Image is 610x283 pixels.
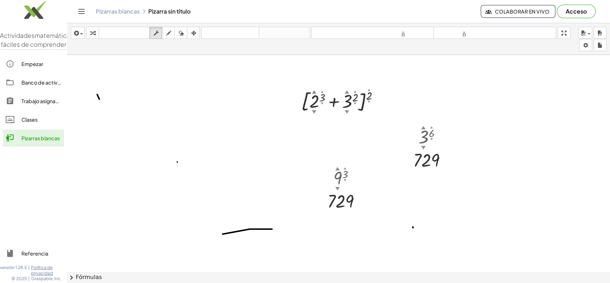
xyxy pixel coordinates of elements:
[344,178,347,182] font: ▼
[344,89,349,94] font: ▲
[3,92,64,110] a: Trabajo asignado
[3,130,64,147] a: Pizarras blancas
[311,27,434,39] button: tamaño_del_formato
[21,250,48,257] font: Referencia
[28,276,30,281] font: |
[21,98,62,104] font: Trabajo asignado
[321,90,324,93] font: ▲
[3,55,64,72] a: Empezar
[31,265,67,276] a: Política de privacidad
[321,102,324,105] font: ▼
[21,135,60,141] font: Pizarras blancas
[421,125,426,130] font: ▲
[259,27,310,39] button: rehacer
[430,137,433,141] font: ▼
[21,61,43,67] font: Empezar
[31,276,61,281] font: Graspable, Inc.
[495,8,549,15] font: Colaborar en vivo
[312,109,317,114] font: ▼
[312,89,317,94] font: ▲
[433,27,556,39] button: tamaño_del_formato
[1,31,74,49] font: matemáticas fáciles de comprender
[368,88,371,91] font: ▲
[261,30,308,36] font: rehacer
[76,274,102,281] font: Fórmulas
[67,273,76,282] span: chevron_right
[430,126,433,129] font: ▲
[28,265,30,270] font: |
[557,5,596,18] button: Acceso
[11,276,27,281] font: © 2025
[3,74,64,91] a: Banco de actividades
[335,185,340,191] font: ▼
[99,27,150,39] button: teclado
[566,7,587,15] font: Acceso
[368,100,371,103] font: ▼
[421,144,426,150] font: ▼
[3,111,64,128] a: Clases
[354,90,357,93] font: ▲
[100,30,148,36] font: teclado
[313,30,432,36] font: tamaño_del_formato
[67,272,610,283] button: chevron_rightFórmulas
[201,27,259,39] button: deshacer
[481,5,555,18] button: Colaborar en vivo
[96,8,140,15] a: Pizarras blancas
[21,79,74,86] font: Banco de actividades
[354,102,357,105] font: ▼
[21,116,38,123] font: Clases
[344,109,349,114] font: ▼
[31,265,53,276] font: Política de privacidad
[76,6,87,17] button: Cambiar navegación
[203,30,257,36] font: deshacer
[3,245,64,262] a: Referencia
[335,166,340,171] font: ▲
[435,30,554,36] font: tamaño_del_formato
[344,167,347,170] font: ▲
